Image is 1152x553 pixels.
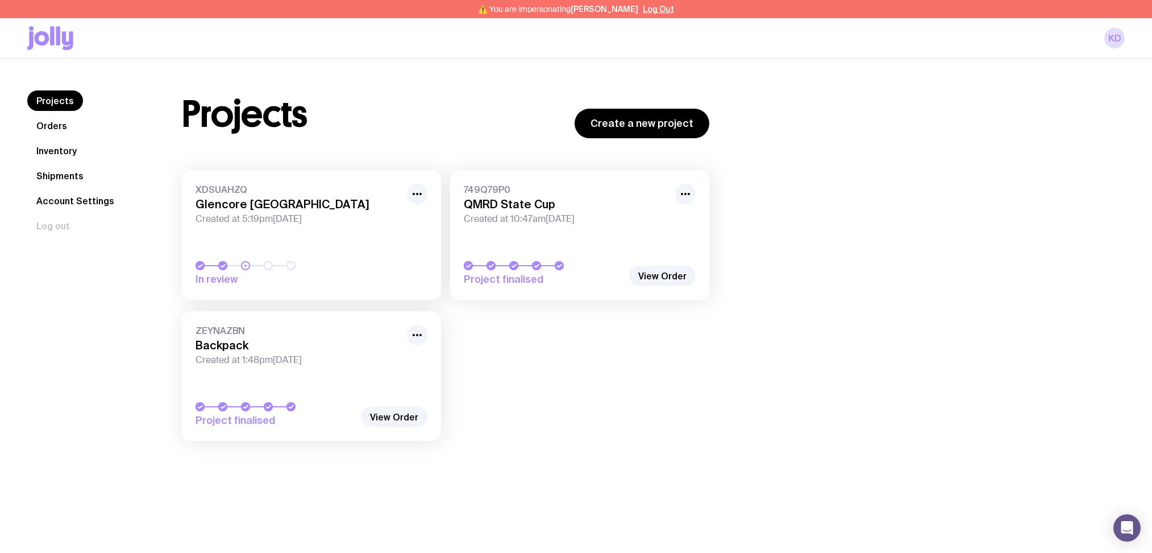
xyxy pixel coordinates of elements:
span: Created at 5:19pm[DATE] [196,213,400,225]
span: Created at 1:48pm[DATE] [196,354,400,366]
span: Project finalised [464,273,623,286]
a: View Order [361,407,427,427]
a: KD [1104,28,1125,48]
a: ZEYNAZBNBackpackCreated at 1:48pm[DATE]Project finalised [182,311,441,441]
span: Project finalised [196,414,355,427]
span: ZEYNAZBN [196,325,400,336]
h3: Backpack [196,339,400,352]
a: Projects [27,90,83,111]
button: Log out [27,216,79,236]
button: Log Out [643,5,674,14]
h1: Projects [182,96,307,133]
span: 749Q79P0 [464,184,668,195]
a: 749Q79P0QMRD State CupCreated at 10:47am[DATE]Project finalised [450,170,709,300]
a: Create a new project [575,109,709,138]
span: XDSUAHZQ [196,184,400,195]
h3: Glencore [GEOGRAPHIC_DATA] [196,197,400,211]
a: View Order [629,266,696,286]
a: Orders [27,115,76,136]
span: In review [196,273,355,286]
span: [PERSON_NAME] [571,5,638,14]
a: XDSUAHZQGlencore [GEOGRAPHIC_DATA]Created at 5:19pm[DATE]In review [182,170,441,300]
div: Open Intercom Messenger [1113,514,1141,542]
h3: QMRD State Cup [464,197,668,211]
a: Inventory [27,141,86,161]
a: Shipments [27,166,93,186]
span: ⚠️ You are impersonating [478,5,638,14]
a: Account Settings [27,191,123,211]
span: Created at 10:47am[DATE] [464,213,668,225]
